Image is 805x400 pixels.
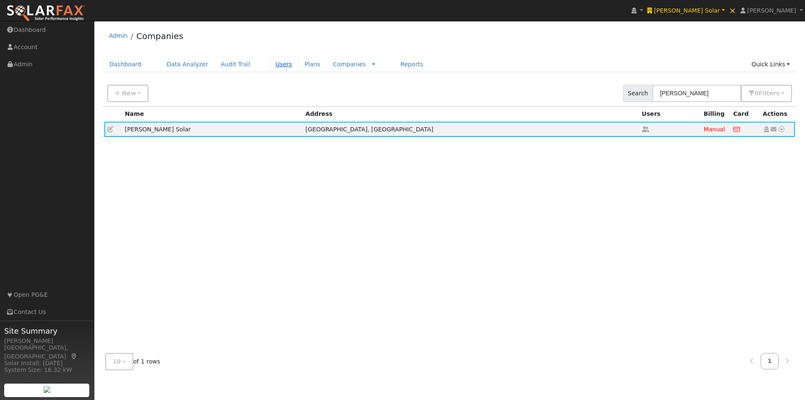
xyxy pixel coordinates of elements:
[4,359,90,368] div: Solar Install: [DATE]
[778,125,785,134] a: Other actions
[730,122,760,137] td: No credit card on file
[701,122,730,137] td: No rates defined
[642,126,649,133] a: Get user count
[215,57,257,72] a: Audit Trail
[70,353,78,360] a: Map
[741,85,792,102] button: 0Filters
[747,7,796,14] span: [PERSON_NAME]
[105,353,161,370] div: of 1 rows
[763,110,792,118] div: Actions
[652,85,741,102] input: Search
[113,358,121,365] span: 10
[4,337,90,345] div: [PERSON_NAME]
[105,353,133,370] button: 10
[44,386,50,393] img: retrieve
[299,57,327,72] a: Plans
[623,85,653,102] span: Search
[109,32,128,39] a: Admin
[107,126,113,133] a: Edit Company (508)
[333,61,366,68] a: Companies
[107,85,149,102] button: New
[4,343,90,361] div: [GEOGRAPHIC_DATA], [GEOGRAPHIC_DATA]
[4,366,90,374] div: System Size: 16.32 kW
[770,125,778,134] a: Other actions
[776,90,779,97] span: s
[303,122,639,137] td: [GEOGRAPHIC_DATA], [GEOGRAPHIC_DATA]
[122,90,136,97] span: New
[136,31,183,41] a: Companies
[103,57,148,72] a: Dashboard
[394,57,429,72] a: Reports
[125,110,300,118] div: Name
[4,325,90,337] span: Site Summary
[729,5,736,16] span: ×
[733,110,757,118] div: Credit card on file
[642,110,698,118] div: Users
[6,5,85,22] img: SolarFax
[758,90,780,97] span: Filter
[761,353,779,369] a: 1
[763,126,770,133] a: Set as Global Company
[654,7,720,14] span: [PERSON_NAME] Solar
[160,57,215,72] a: Data Analyzer
[704,110,727,118] div: Billing
[745,57,796,72] a: Quick Links
[306,110,636,118] div: Address
[269,57,299,72] a: Users
[122,122,303,137] td: [PERSON_NAME] Solar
